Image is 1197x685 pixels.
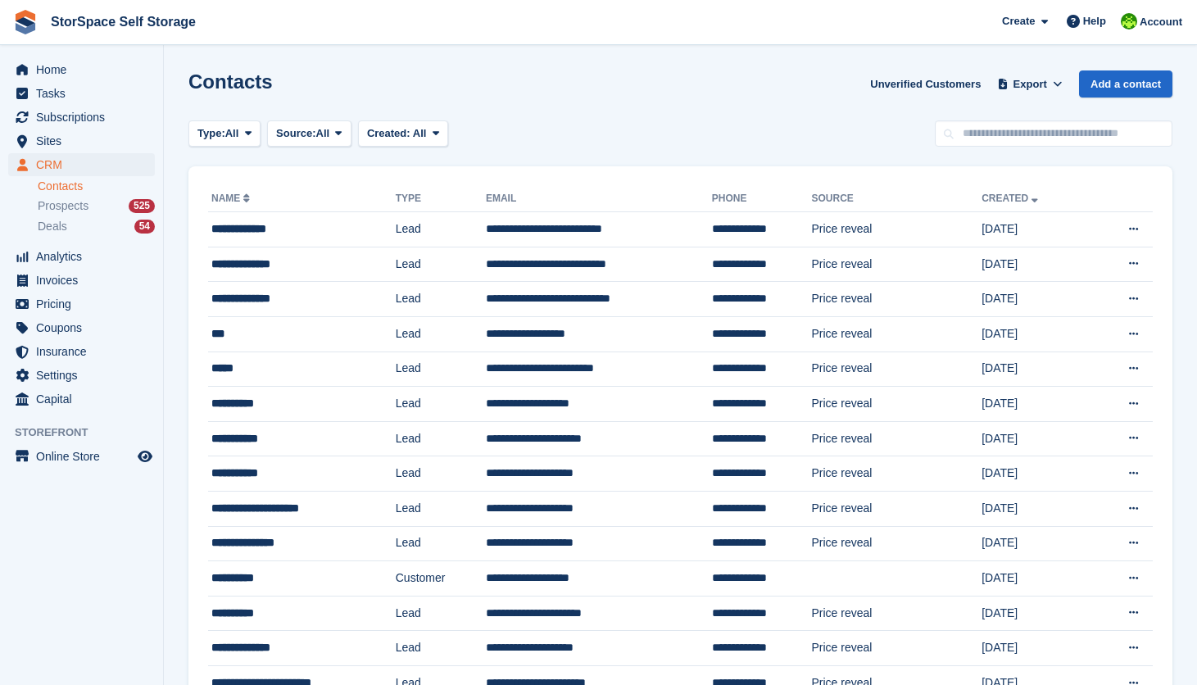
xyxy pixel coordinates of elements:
h1: Contacts [188,70,273,93]
td: Lead [396,491,486,526]
span: Coupons [36,316,134,339]
a: Prospects 525 [38,197,155,215]
span: Account [1140,14,1182,30]
span: All [225,125,239,142]
button: Type: All [188,120,261,147]
td: [DATE] [982,526,1090,561]
a: menu [8,82,155,105]
td: Price reveal [811,456,982,492]
span: Created: [367,127,410,139]
span: Pricing [36,293,134,315]
th: Email [486,186,712,212]
span: Sites [36,129,134,152]
td: Lead [396,596,486,631]
a: menu [8,340,155,363]
span: Storefront [15,424,163,441]
a: menu [8,388,155,411]
span: Insurance [36,340,134,363]
td: [DATE] [982,387,1090,422]
span: Help [1083,13,1106,29]
td: [DATE] [982,247,1090,282]
td: Customer [396,561,486,597]
a: menu [8,245,155,268]
span: Invoices [36,269,134,292]
td: Lead [396,352,486,387]
span: Subscriptions [36,106,134,129]
td: Lead [396,316,486,352]
td: [DATE] [982,316,1090,352]
button: Source: All [267,120,351,147]
img: paul catt [1121,13,1137,29]
span: Capital [36,388,134,411]
td: Lead [396,456,486,492]
span: Deals [38,219,67,234]
a: Name [211,193,253,204]
a: menu [8,316,155,339]
td: Lead [396,421,486,456]
td: Price reveal [811,212,982,247]
button: Export [994,70,1066,98]
a: menu [8,58,155,81]
a: menu [8,129,155,152]
span: Analytics [36,245,134,268]
a: Contacts [38,179,155,194]
td: Lead [396,282,486,317]
td: Price reveal [811,316,982,352]
td: Lead [396,247,486,282]
span: All [316,125,330,142]
td: Price reveal [811,596,982,631]
img: stora-icon-8386f47178a22dfd0bd8f6a31ec36ba5ce8667c1dd55bd0f319d3a0aa187defe.svg [13,10,38,34]
td: [DATE] [982,561,1090,597]
a: menu [8,445,155,468]
th: Type [396,186,486,212]
td: [DATE] [982,282,1090,317]
a: Created [982,193,1041,204]
a: Preview store [135,447,155,466]
span: Source: [276,125,315,142]
td: Price reveal [811,282,982,317]
td: Price reveal [811,387,982,422]
td: [DATE] [982,212,1090,247]
span: Type: [197,125,225,142]
td: Price reveal [811,421,982,456]
a: menu [8,269,155,292]
td: [DATE] [982,631,1090,666]
span: CRM [36,153,134,176]
span: Prospects [38,198,88,214]
span: Tasks [36,82,134,105]
a: Deals 54 [38,218,155,235]
span: Home [36,58,134,81]
td: [DATE] [982,456,1090,492]
a: menu [8,106,155,129]
td: Lead [396,387,486,422]
td: Price reveal [811,352,982,387]
a: menu [8,153,155,176]
td: Price reveal [811,631,982,666]
td: [DATE] [982,352,1090,387]
a: menu [8,364,155,387]
th: Phone [712,186,812,212]
span: Create [1002,13,1035,29]
th: Source [811,186,982,212]
td: Lead [396,212,486,247]
span: Export [1013,76,1047,93]
span: Settings [36,364,134,387]
a: menu [8,293,155,315]
td: Lead [396,631,486,666]
a: Unverified Customers [864,70,987,98]
button: Created: All [358,120,448,147]
td: [DATE] [982,421,1090,456]
a: Add a contact [1079,70,1172,98]
td: [DATE] [982,491,1090,526]
a: StorSpace Self Storage [44,8,202,35]
td: Lead [396,526,486,561]
span: All [413,127,427,139]
div: 54 [134,220,155,234]
div: 525 [129,199,155,213]
td: Price reveal [811,247,982,282]
td: Price reveal [811,526,982,561]
span: Online Store [36,445,134,468]
td: [DATE] [982,596,1090,631]
td: Price reveal [811,491,982,526]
